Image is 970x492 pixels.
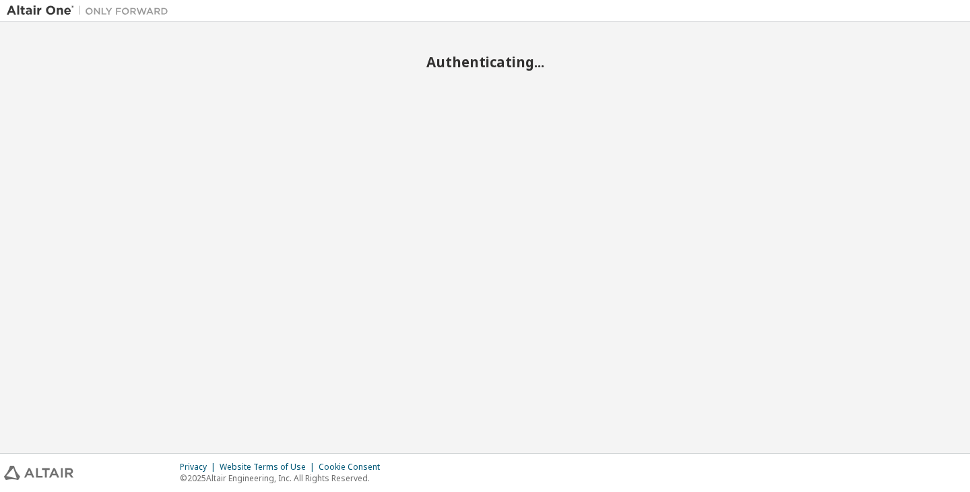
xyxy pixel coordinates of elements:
img: altair_logo.svg [4,466,73,480]
p: © 2025 Altair Engineering, Inc. All Rights Reserved. [180,472,388,484]
div: Website Terms of Use [220,462,319,472]
div: Cookie Consent [319,462,388,472]
img: Altair One [7,4,175,17]
div: Privacy [180,462,220,472]
h2: Authenticating... [7,53,963,71]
